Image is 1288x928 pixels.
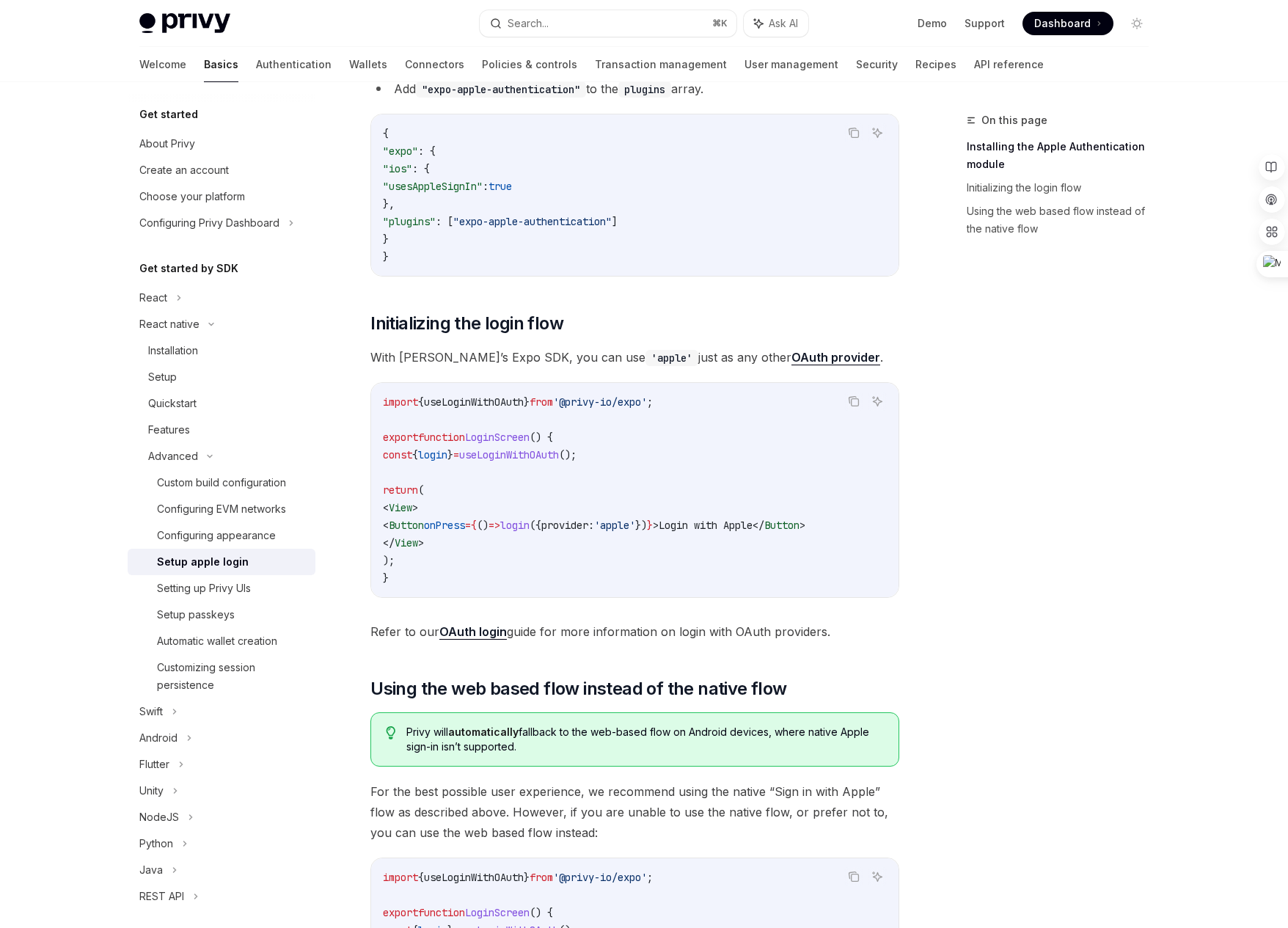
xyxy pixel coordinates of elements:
span: Button [764,519,799,532]
span: Dashboard [1034,16,1091,31]
div: Automatic wallet creation [157,632,277,650]
li: Add to the array. [370,78,899,99]
span: export [383,906,418,919]
span: ; [647,871,653,884]
span: { [418,871,424,884]
div: Create an account [139,161,229,179]
span: const [383,448,412,461]
span: "usesAppleSignIn" [383,180,483,193]
span: With [PERSON_NAME]’s Expo SDK, you can use just as any other . [370,347,899,368]
button: Copy the contents from the code block [844,867,863,886]
span: } [524,395,530,409]
div: About Privy [139,135,195,153]
div: Setup passkeys [157,606,235,624]
div: Python [139,835,173,852]
div: Features [148,421,190,439]
button: Ask AI [868,867,887,886]
span: Privy will fallback to the web-based flow on Android devices, where native Apple sign-in isn’t su... [406,725,884,754]
span: LoginScreen [465,431,530,444]
span: } [383,233,389,246]
span: "expo" [383,145,418,158]
a: Quickstart [128,390,315,417]
span: useLoginWithOAuth [424,871,524,884]
a: Using the web based flow instead of the native flow [967,200,1160,241]
a: Choose your platform [128,183,315,210]
a: Customizing session persistence [128,654,315,698]
a: Security [856,47,898,82]
span: < [383,501,389,514]
span: ; [647,395,653,409]
span: { [418,395,424,409]
div: Configuring EVM networks [157,500,286,518]
span: < [383,519,389,532]
span: : [483,180,489,193]
span: } [447,448,453,461]
a: Setup [128,364,315,390]
div: Choose your platform [139,188,245,205]
span: import [383,395,418,409]
span: { [471,519,477,532]
a: Policies & controls [482,47,577,82]
span: } [383,250,389,263]
span: }) [635,519,647,532]
span: : { [418,145,436,158]
a: Create an account [128,157,315,183]
a: About Privy [128,131,315,157]
span: function [418,431,465,444]
span: ( [418,483,424,497]
a: Custom build configuration [128,470,315,496]
a: API reference [974,47,1044,82]
span: }, [383,197,395,211]
div: REST API [139,888,184,905]
strong: automatically [448,726,519,738]
button: Toggle dark mode [1125,12,1149,35]
span: { [383,127,389,140]
a: User management [744,47,838,82]
span: Refer to our guide for more information on login with OAuth providers. [370,621,899,642]
span: > [653,519,659,532]
a: Dashboard [1022,12,1113,35]
span: Initializing the login flow [370,312,563,335]
a: Automatic wallet creation [128,628,315,654]
button: Copy the contents from the code block [844,123,863,142]
span: { [412,448,418,461]
span: ({ [530,519,541,532]
span: = [453,448,459,461]
a: Setup apple login [128,549,315,575]
code: "expo-apple-authentication" [416,81,586,98]
span: > [418,536,424,549]
div: Installation [148,342,198,359]
a: Configuring EVM networks [128,496,315,522]
div: Swift [139,703,163,720]
span: Ask AI [769,16,798,31]
span: from [530,871,553,884]
svg: Tip [386,726,396,739]
span: provider: [541,519,594,532]
a: Features [128,417,315,443]
span: > [412,501,418,514]
div: Configuring appearance [157,527,276,544]
span: > [799,519,805,532]
span: onPress [424,519,465,532]
div: Customizing session persistence [157,659,307,694]
h5: Get started by SDK [139,260,238,277]
a: Installing the Apple Authentication module [967,135,1160,176]
span: } [383,571,389,585]
span: ] [612,215,618,228]
span: () { [530,906,553,919]
span: (); [559,448,577,461]
a: Configuring appearance [128,522,315,549]
a: Transaction management [595,47,727,82]
span: useLoginWithOAuth [424,395,524,409]
div: Java [139,861,163,879]
div: React native [139,315,200,333]
span: For the best possible user experience, we recommend using the native “Sign in with Apple” flow as... [370,781,899,843]
div: Setup [148,368,177,386]
span: "expo-apple-authentication" [453,215,612,228]
button: Copy the contents from the code block [844,392,863,411]
a: Connectors [405,47,464,82]
div: NodeJS [139,808,179,826]
a: Recipes [915,47,956,82]
div: Advanced [148,447,198,465]
span: function [418,906,465,919]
